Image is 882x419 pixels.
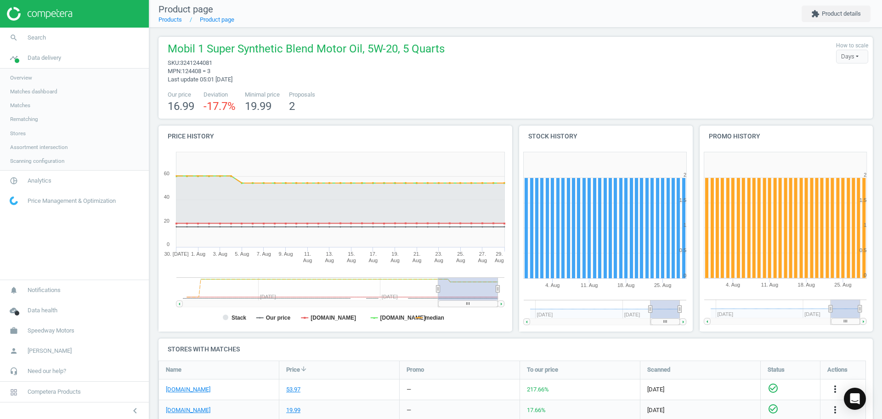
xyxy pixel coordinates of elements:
[581,282,598,288] tspan: 11. Aug
[164,218,170,224] text: 20
[286,385,300,394] div: 53.97
[495,258,504,263] tspan: Aug
[245,91,280,99] span: Minimal price
[380,315,426,321] tspan: [DOMAIN_NAME]
[830,404,841,416] button: more_vert
[369,258,378,263] tspan: Aug
[304,251,311,257] tspan: 11.
[527,366,558,374] span: To our price
[28,54,61,62] span: Data delivery
[647,385,753,394] span: [DATE]
[180,59,212,66] span: 3241244081
[798,282,815,288] tspan: 18. Aug
[168,59,180,66] span: sku :
[168,100,194,113] span: 16.99
[407,406,411,414] div: —
[191,251,205,257] tspan: 1. Aug
[168,41,445,59] span: Mobil 1 Super Synthetic Blend Motor Oil, 5W-20, 5 Quarts
[124,405,147,417] button: chevron_left
[830,384,841,395] i: more_vert
[5,49,23,67] i: timeline
[830,404,841,415] i: more_vert
[496,251,503,257] tspan: 29.
[167,241,170,247] text: 0
[859,247,866,253] text: 0.5
[10,102,30,109] span: Matches
[5,322,23,339] i: work
[28,388,81,396] span: Competera Products
[844,388,866,410] div: Open Intercom Messenger
[289,91,315,99] span: Proposals
[10,74,32,81] span: Overview
[768,403,779,414] i: check_circle_outline
[278,251,293,257] tspan: 9. Aug
[166,385,210,394] a: [DOMAIN_NAME]
[390,258,400,263] tspan: Aug
[164,251,189,257] tspan: 30. [DATE]
[407,385,411,394] div: —
[519,126,693,147] h4: Stock history
[28,197,116,205] span: Price Management & Optimization
[647,366,670,374] span: Scanned
[700,126,873,147] h4: Promo history
[617,282,634,288] tspan: 18. Aug
[286,366,300,374] span: Price
[286,406,300,414] div: 19.99
[10,143,68,151] span: Assortment intersection
[435,251,442,257] tspan: 23.
[859,197,866,203] text: 1.5
[413,251,420,257] tspan: 21.
[10,196,18,205] img: wGWNvw8QSZomAAAAABJRU5ErkJggg==
[28,347,72,355] span: [PERSON_NAME]
[864,222,866,228] text: 1
[425,315,444,321] tspan: median
[166,406,210,414] a: [DOMAIN_NAME]
[311,315,356,321] tspan: [DOMAIN_NAME]
[7,7,72,21] img: ajHJNr6hYgQAAAAASUVORK5CYII=
[457,251,464,257] tspan: 25.
[434,258,443,263] tspan: Aug
[679,197,686,203] text: 1.5
[827,366,848,374] span: Actions
[768,383,779,394] i: check_circle_outline
[834,282,851,288] tspan: 25. Aug
[168,91,194,99] span: Our price
[232,315,246,321] tspan: Stack
[168,68,182,75] span: mpn :
[158,126,512,147] h4: Price history
[836,50,868,63] div: Days
[527,386,549,393] span: 217.66 %
[158,16,182,23] a: Products
[289,100,295,113] span: 2
[10,88,57,95] span: Matches dashboard
[761,282,778,288] tspan: 11. Aug
[347,258,356,263] tspan: Aug
[684,222,686,228] text: 1
[28,286,61,294] span: Notifications
[348,251,355,257] tspan: 15.
[679,247,686,253] text: 0.5
[545,282,560,288] tspan: 4. Aug
[836,42,868,50] label: How to scale
[200,16,234,23] a: Product page
[130,405,141,416] i: chevron_left
[5,281,23,299] i: notifications
[768,366,785,374] span: Status
[245,100,271,113] span: 19.99
[5,342,23,360] i: person
[407,366,424,374] span: Promo
[164,171,170,176] text: 60
[391,251,398,257] tspan: 19.
[235,251,249,257] tspan: 5. Aug
[684,172,686,178] text: 2
[830,384,841,396] button: more_vert
[654,282,671,288] tspan: 25. Aug
[257,251,271,257] tspan: 7. Aug
[28,306,57,315] span: Data health
[864,172,866,178] text: 2
[5,29,23,46] i: search
[479,251,486,257] tspan: 27.
[10,115,38,123] span: Rematching
[5,302,23,319] i: cloud_done
[370,251,377,257] tspan: 17.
